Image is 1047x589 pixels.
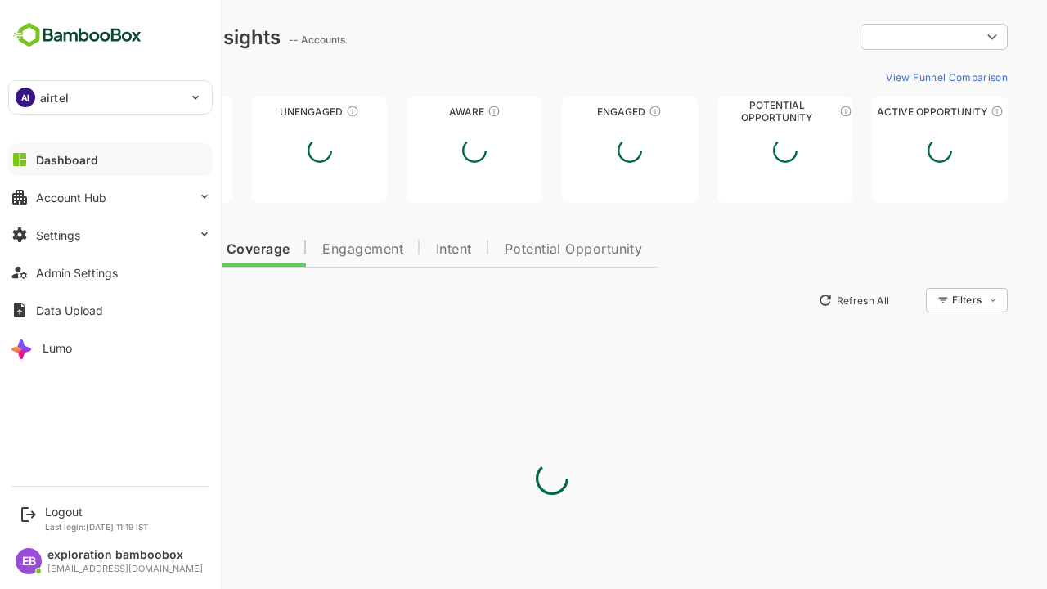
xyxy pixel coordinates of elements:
div: Filters [895,294,924,306]
div: [EMAIL_ADDRESS][DOMAIN_NAME] [47,564,203,574]
span: Intent [379,243,415,256]
div: exploration bamboobox [47,548,203,562]
p: airtel [40,89,69,106]
div: ​ [803,22,950,52]
div: Unengaged [195,106,330,118]
button: Refresh All [753,287,839,313]
button: Settings [8,218,213,251]
span: Data Quality and Coverage [56,243,232,256]
div: These accounts are warm, further nurturing would qualify them to MQAs [591,105,604,118]
div: AI [16,88,35,107]
div: Data Upload [36,303,103,317]
span: Engagement [265,243,346,256]
div: AIairtel [9,81,212,114]
img: BambooboxFullLogoMark.5f36c76dfaba33ec1ec1367b70bb1252.svg [8,20,146,51]
div: Settings [36,228,80,242]
button: New Insights [39,286,159,315]
div: Aware [349,106,485,118]
div: Logout [45,505,149,519]
div: These accounts have just entered the buying cycle and need further nurturing [430,105,443,118]
div: Potential Opportunity [660,106,796,118]
div: Dashboard Insights [39,25,223,49]
div: Lumo [43,341,72,355]
button: View Funnel Comparison [822,64,950,90]
div: These accounts are MQAs and can be passed on to Inside Sales [782,105,795,118]
div: Unreached [39,106,175,118]
div: EB [16,548,42,574]
button: Data Upload [8,294,213,326]
ag: -- Accounts [231,34,293,46]
span: Potential Opportunity [447,243,586,256]
div: Account Hub [36,191,106,205]
button: Account Hub [8,181,213,214]
button: Admin Settings [8,256,213,289]
div: Filters [893,286,950,315]
div: Engaged [505,106,640,118]
div: Admin Settings [36,266,118,280]
div: Dashboard [36,153,98,167]
div: Active Opportunity [815,106,950,118]
button: Lumo [8,331,213,364]
div: These accounts have open opportunities which might be at any of the Sales Stages [933,105,946,118]
div: These accounts have not been engaged with for a defined time period [133,105,146,118]
p: Last login: [DATE] 11:19 IST [45,522,149,532]
div: These accounts have not shown enough engagement and need nurturing [289,105,302,118]
button: Dashboard [8,143,213,176]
